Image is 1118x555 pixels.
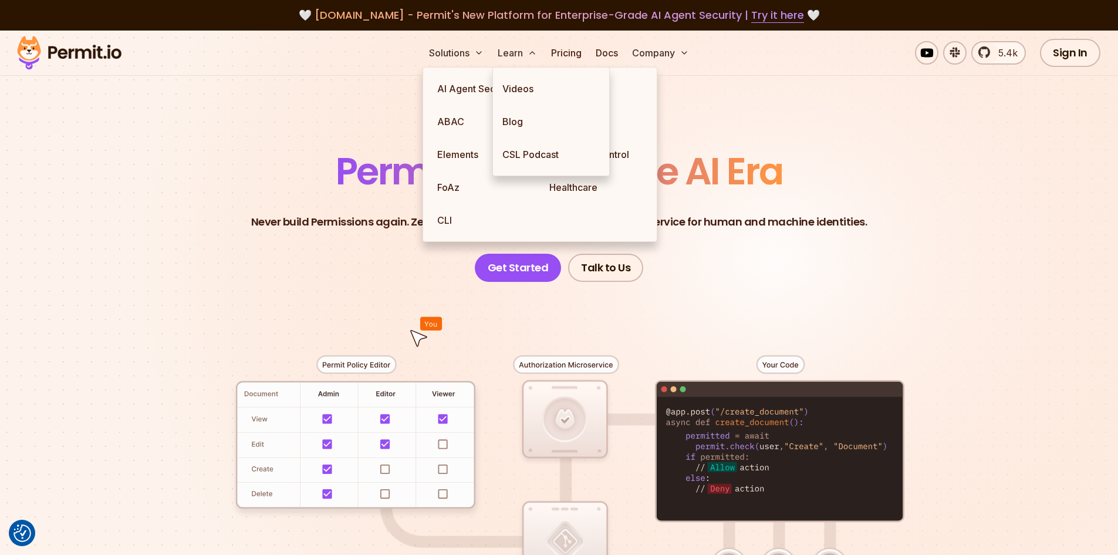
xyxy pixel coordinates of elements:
[28,7,1090,23] div: 🤍 🤍
[428,105,540,138] a: ABAC
[424,41,488,65] button: Solutions
[336,145,783,197] span: Permissions for The AI Era
[591,41,623,65] a: Docs
[428,72,540,105] a: AI Agent Security
[428,171,540,204] a: FoAz
[493,138,609,171] a: CSL Podcast
[493,105,609,138] a: Blog
[751,8,804,23] a: Try it here
[568,254,643,282] a: Talk to Us
[12,33,127,73] img: Permit logo
[13,524,31,542] img: Revisit consent button
[251,214,867,230] p: Never build Permissions again. Zero-latency fine-grained authorization as a service for human and...
[627,41,694,65] button: Company
[428,204,540,237] a: CLI
[971,41,1026,65] a: 5.4k
[315,8,804,22] span: [DOMAIN_NAME] - Permit's New Platform for Enterprise-Grade AI Agent Security |
[1040,39,1100,67] a: Sign In
[540,171,652,204] a: Healthcare
[991,46,1018,60] span: 5.4k
[493,41,542,65] button: Learn
[428,138,540,171] a: Elements
[546,41,586,65] a: Pricing
[493,72,609,105] a: Videos
[13,524,31,542] button: Consent Preferences
[475,254,562,282] a: Get Started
